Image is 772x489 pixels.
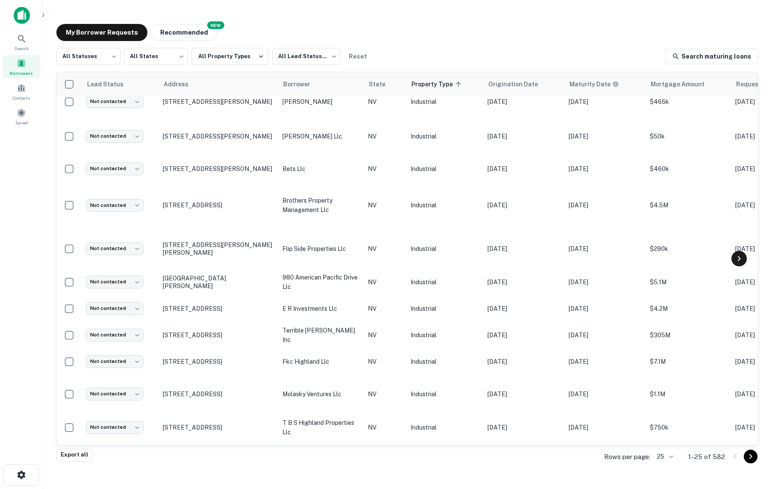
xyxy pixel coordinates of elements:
p: Industrial [411,97,479,106]
span: Lead Status [87,79,135,89]
p: $7.1M [650,357,727,366]
button: Export all [56,449,93,462]
p: Industrial [411,330,479,340]
div: Contacts [3,80,40,103]
div: Not contacted [86,276,144,288]
p: brothers property management llc [282,196,359,215]
p: [DATE] [569,132,641,141]
p: $465k [650,97,727,106]
p: Industrial [411,244,479,253]
th: Origination Date [483,72,564,96]
p: t b s highland properties llc [282,418,359,437]
div: Not contacted [86,355,144,368]
p: [STREET_ADDRESS][PERSON_NAME][PERSON_NAME] [163,241,274,256]
p: [DATE] [569,357,641,366]
p: [STREET_ADDRESS][PERSON_NAME] [163,98,274,106]
p: [DATE] [569,244,641,253]
p: NV [368,200,402,210]
p: $750k [650,423,727,432]
div: All Lead Statuses [272,45,341,68]
p: [STREET_ADDRESS][PERSON_NAME] [163,133,274,140]
span: Property Type [411,79,464,89]
p: [PERSON_NAME] [282,97,359,106]
p: Industrial [411,164,479,174]
button: Recommended [151,24,217,41]
p: Industrial [411,357,479,366]
p: [DATE] [487,244,560,253]
div: Maturity dates displayed may be estimated. Please contact the lender for the most accurate maturi... [569,80,619,89]
a: Search maturing loans [665,49,758,64]
div: NEW [207,21,224,29]
div: Not contacted [86,199,144,212]
th: Address [159,72,278,96]
p: [DATE] [569,277,641,287]
div: All States [124,45,188,68]
p: NV [368,164,402,174]
p: [STREET_ADDRESS][PERSON_NAME] [163,165,274,173]
p: [DATE] [487,132,560,141]
span: Borrowers [10,70,33,77]
p: NV [368,330,402,340]
p: $460k [650,164,727,174]
span: Maturity dates displayed may be estimated. Please contact the lender for the most accurate maturi... [569,80,630,89]
button: All Property Types [191,48,269,65]
p: fkc highland llc [282,357,359,366]
div: Not contacted [86,388,144,400]
p: NV [368,304,402,313]
p: [GEOGRAPHIC_DATA][PERSON_NAME] [163,274,274,290]
p: Industrial [411,277,479,287]
p: $5.1M [650,277,727,287]
p: NV [368,244,402,253]
div: Not contacted [86,242,144,255]
th: Borrower [278,72,364,96]
div: Not contacted [86,302,144,315]
p: $4.5M [650,200,727,210]
p: 1–25 of 582 [688,452,725,462]
p: [DATE] [569,97,641,106]
span: Saved [15,119,28,126]
p: [DATE] [487,277,560,287]
div: Chat Widget [729,421,772,462]
p: NV [368,97,402,106]
p: [DATE] [487,164,560,174]
p: NV [368,423,402,432]
p: Industrial [411,200,479,210]
span: Borrower [283,79,321,89]
h6: Maturity Date [569,80,611,89]
p: [DATE] [487,330,560,340]
div: Borrowers [3,55,40,78]
p: Rows per page: [604,452,650,462]
p: $305M [650,330,727,340]
div: Search [3,30,40,53]
a: Saved [3,105,40,128]
p: Industrial [411,389,479,399]
p: terrible [PERSON_NAME] inc [282,326,359,345]
span: State [369,79,396,89]
span: Address [164,79,200,89]
p: $290k [650,244,727,253]
p: $4.2M [650,304,727,313]
p: [STREET_ADDRESS] [163,201,274,209]
div: 25 [654,451,675,463]
p: [DATE] [569,200,641,210]
p: NV [368,132,402,141]
div: Not contacted [86,329,144,341]
p: [PERSON_NAME] llc [282,132,359,141]
p: [DATE] [487,423,560,432]
p: $50k [650,132,727,141]
p: e r investments llc [282,304,359,313]
p: NV [368,389,402,399]
p: [DATE] [569,389,641,399]
span: Search [15,45,29,52]
p: Industrial [411,304,479,313]
p: [DATE] [487,304,560,313]
p: [STREET_ADDRESS] [163,331,274,339]
th: State [364,72,406,96]
p: [STREET_ADDRESS] [163,424,274,431]
th: Property Type [406,72,483,96]
p: [STREET_ADDRESS] [163,358,274,365]
p: [DATE] [569,164,641,174]
p: [DATE] [487,357,560,366]
div: Not contacted [86,130,144,142]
